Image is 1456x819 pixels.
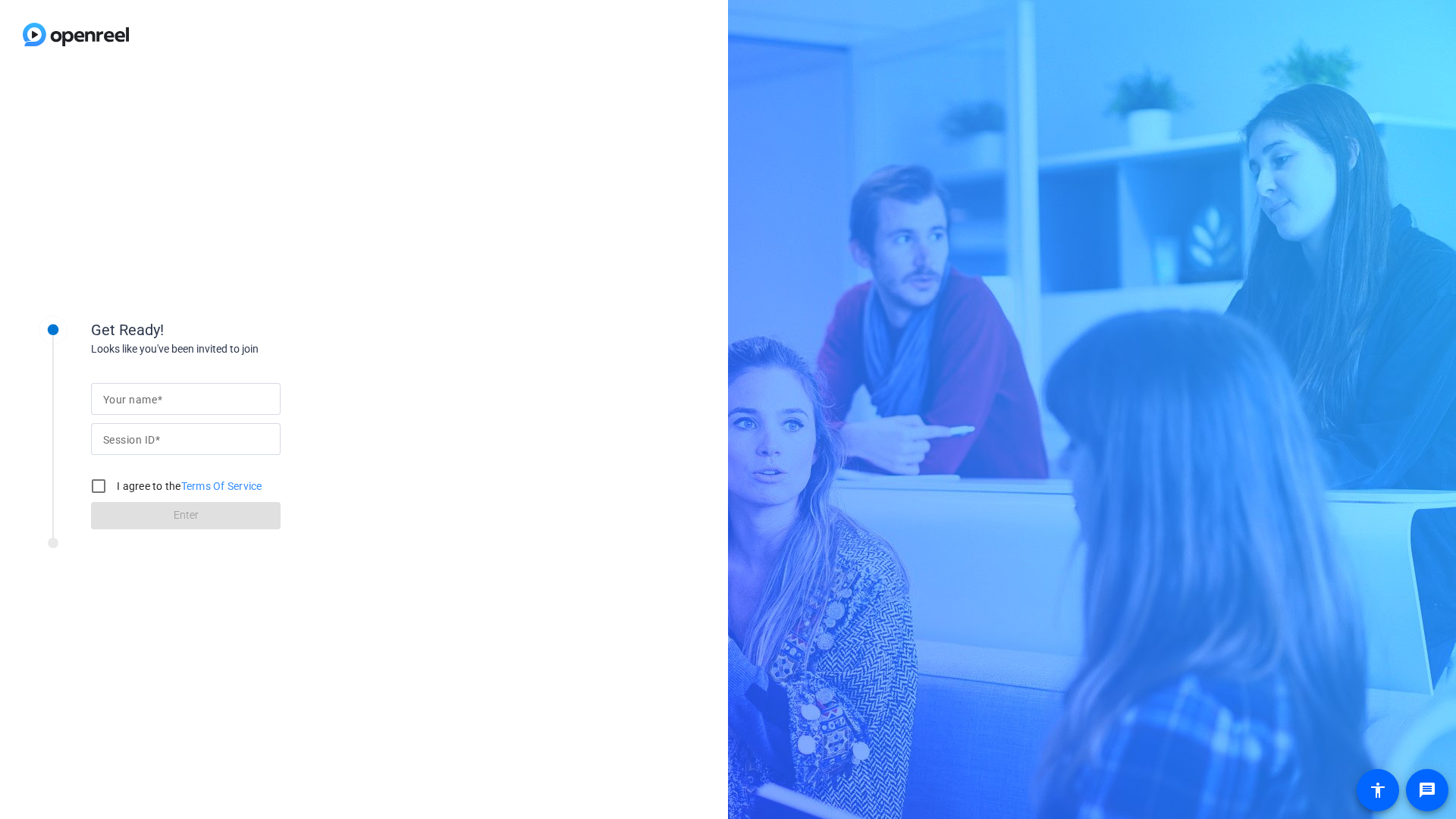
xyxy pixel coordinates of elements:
[1369,781,1387,799] mat-icon: accessibility
[181,480,262,492] a: Terms Of Service
[91,341,394,357] div: Looks like you've been invited to join
[103,434,155,446] mat-label: Session ID
[1418,781,1436,799] mat-icon: message
[91,318,394,341] div: Get Ready!
[114,479,262,494] label: I agree to the
[103,394,157,406] mat-label: Your name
